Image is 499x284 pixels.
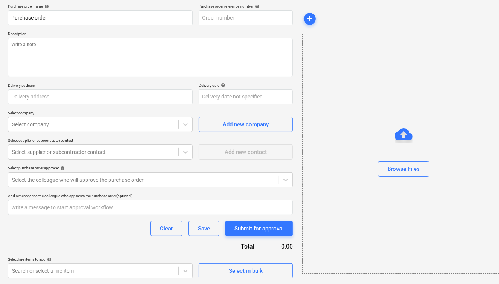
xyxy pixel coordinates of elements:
[8,166,293,170] div: Select purchase order approver
[225,221,293,236] button: Submit for approval
[223,120,269,129] div: Add new company
[198,224,210,233] div: Save
[253,4,259,9] span: help
[160,224,173,233] div: Clear
[8,257,193,262] div: Select line-items to add
[199,10,293,25] input: Order number
[8,4,193,9] div: Purchase order name
[461,248,499,284] iframe: Chat Widget
[195,242,266,251] div: Total
[8,200,293,215] input: Write a message to start approval workflow
[43,4,49,9] span: help
[229,266,263,276] div: Select in bulk
[199,263,293,278] button: Select in bulk
[8,10,193,25] input: Document name
[188,221,219,236] button: Save
[8,89,193,104] input: Delivery address
[8,193,293,198] div: Add a message to the colleague who approves the purchase order (optional)
[150,221,182,236] button: Clear
[8,111,193,117] p: Select company
[199,4,293,9] div: Purchase order reference number
[199,89,293,104] input: Delivery date not specified
[199,83,293,88] div: Delivery date
[8,31,293,38] p: Description
[387,164,420,174] div: Browse Files
[8,83,193,89] p: Delivery address
[46,257,52,262] span: help
[59,166,65,170] span: help
[234,224,284,233] div: Submit for approval
[305,14,314,23] span: add
[219,83,225,88] span: help
[378,161,429,177] button: Browse Files
[266,242,293,251] div: 0.00
[8,138,193,144] p: Select supplier or subcontractor contact
[199,117,293,132] button: Add new company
